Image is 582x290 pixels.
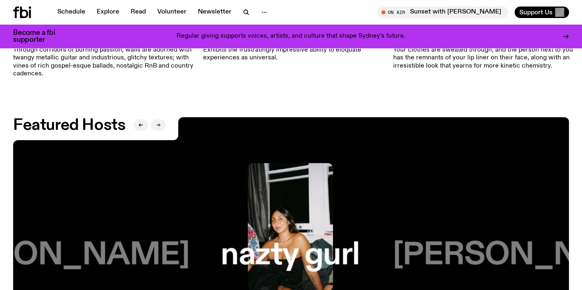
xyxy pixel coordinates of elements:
a: Newsletter [193,7,236,18]
p: Exhibits the frustratingly impressive ability to eloquate experiences as universal. [203,46,384,62]
a: Read [126,7,151,18]
h2: Featured Hosts [13,118,125,133]
a: BLACK STAR –Amaarae[DATE]Your clothes are sweated through, and the person next to you has the rem... [393,31,574,70]
a: Schedule [52,7,90,18]
p: Through corridors of burning passion, walls are adorned with twangy metallic guitar and industrio... [13,46,194,78]
a: Volunteer [152,7,191,18]
button: Support Us [514,7,569,18]
h3: Become a fbi supporter [13,29,66,43]
a: Explore [92,7,124,18]
a: Baby –[GEOGRAPHIC_DATA][DATE]Through corridors of burning passion, walls are adorned with twangy ... [13,31,194,78]
button: On AirSunset with [PERSON_NAME] [377,7,508,18]
p: Your clothes are sweated through, and the person next to you has the remnants of your lip liner o... [393,46,574,70]
span: Support Us [519,9,553,16]
p: Regular giving supports voices, artists, and culture that shape Sydney’s future. [177,33,405,40]
h3: nazty gurl [221,240,360,271]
